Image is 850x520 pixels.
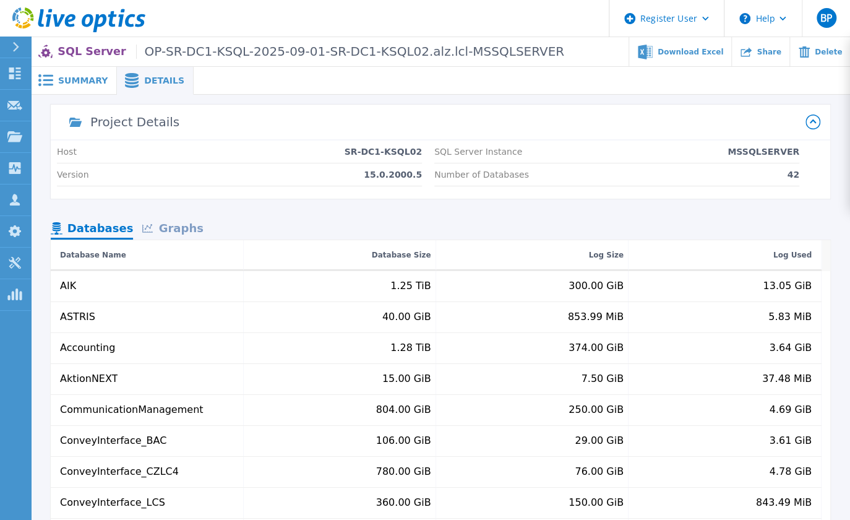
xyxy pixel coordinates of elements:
span: BP [820,13,832,23]
div: 1.28 TiB [390,342,431,353]
div: 5.83 MiB [768,311,812,323]
div: 37.48 MiB [762,373,812,384]
div: 360.00 GiB [376,497,431,508]
p: SQL Server [58,45,564,59]
p: MSSQLSERVER [728,147,799,157]
p: SQL Server Instance [434,147,522,157]
span: Details [144,76,184,85]
div: 40.00 GiB [382,311,431,323]
div: 250.00 GiB [569,404,624,415]
div: ASTRIS [60,311,95,323]
div: 843.49 MiB [756,497,812,508]
div: 15.00 GiB [382,373,431,384]
div: Accounting [60,342,115,353]
span: Delete [815,48,842,56]
div: 804.00 GiB [376,404,431,415]
p: 42 [788,170,799,180]
div: Graphs [133,219,212,240]
span: Summary [58,76,108,85]
p: 15.0.2000.5 [364,170,422,180]
div: Database Size [372,248,431,262]
div: 300.00 GiB [569,280,624,292]
div: 374.00 GiB [569,342,624,353]
span: Download Excel [658,48,723,56]
div: Log Size [588,248,624,262]
div: 1.25 TiB [390,280,431,292]
div: 3.61 GiB [769,435,812,446]
div: AktionNEXT [60,373,118,384]
div: 29.00 GiB [575,435,624,446]
div: Project Details [90,116,179,128]
div: AIK [60,280,76,292]
span: Share [757,48,781,56]
div: 106.00 GiB [376,435,431,446]
div: 853.99 MiB [568,311,624,323]
div: ConveyInterface_BAC [60,435,166,446]
div: 7.50 GiB [581,373,624,384]
div: 13.05 GiB [763,280,812,292]
p: Version [57,170,88,180]
div: ConveyInterface_LCS [60,497,165,508]
div: Log Used [773,248,812,262]
div: ConveyInterface_CZLC4 [60,466,179,477]
div: 780.00 GiB [376,466,431,477]
div: 76.00 GiB [575,466,624,477]
p: Host [57,147,77,157]
div: 4.69 GiB [769,404,812,415]
div: 3.64 GiB [769,342,812,353]
div: Database Name [60,248,126,262]
p: Number of Databases [434,170,529,180]
div: 150.00 GiB [569,497,624,508]
div: 4.78 GiB [769,466,812,477]
div: CommunicationManagement [60,404,204,415]
div: Databases [51,219,133,240]
span: OP-SR-DC1-KSQL-2025-09-01-SR-DC1-KSQL02.alz.lcl-MSSQLSERVER [136,45,564,59]
p: SR-DC1-KSQL02 [345,147,422,157]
